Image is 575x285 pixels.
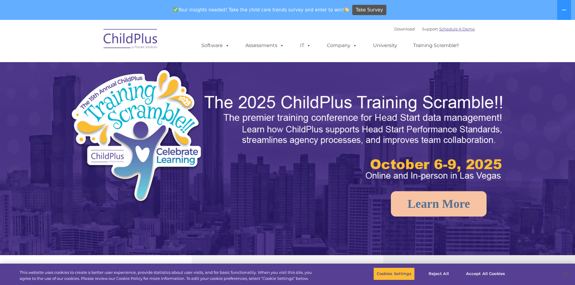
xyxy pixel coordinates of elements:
img: ChildPlus by Procare Solutions [101,25,161,55]
a: Support [422,27,438,31]
font: | [394,27,475,31]
span: Last name [84,40,102,44]
span: Your insights needed! Take the child care trends survey and enter to win! [171,4,352,16]
a: Software [195,40,235,52]
a: Schedule A Demo [439,27,475,31]
a: Assessments [239,40,290,52]
a: Learn More [391,191,487,217]
button: Cookies Settings [373,268,415,280]
span: Phone number [84,65,110,69]
a: Training Scramble!! [407,40,465,52]
div: This website uses cookies to create a better user experience, provide statistics about user visit... [20,270,316,281]
a: University [367,40,403,52]
button: Reject All [420,268,458,280]
img: 👏 [344,7,349,12]
button: Accept All Cookies [463,268,508,280]
button: Close [559,267,572,280]
a: Company [321,40,363,52]
a: IT [294,40,317,52]
img: ✅ [173,7,178,12]
a: Download [394,27,415,31]
span: Take Survey [356,5,383,15]
a: Take Survey [352,5,386,15]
